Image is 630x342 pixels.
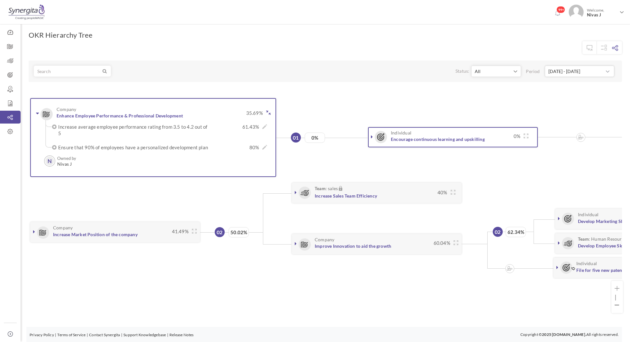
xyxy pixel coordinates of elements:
span: 60.04% [430,240,450,246]
span: Company [315,237,334,242]
label: Ensure that 90% of employees have a personalized development plan [58,144,211,151]
span: All [475,68,513,75]
li: | [87,332,88,338]
a: Increase Sales Team Efficiency [315,193,377,199]
img: Photo [569,5,584,20]
a: Edit [262,124,267,130]
a: Increase Market Position of the company [53,232,138,237]
a: N [45,156,55,166]
span: Nivas J [57,162,76,167]
span: Nivas J [587,13,617,17]
a: Develop Marketing Skills [578,218,630,224]
span: : sales [315,186,343,192]
span: 41.49% [169,228,189,235]
a: Edit [262,144,267,151]
a: Improve Innovation to aid the growth [315,243,391,249]
a: Contact Synergita [89,332,120,337]
span: 0% [305,133,325,143]
span: 0% [510,133,520,139]
span: 99+ [556,6,565,13]
a: Encourage continuous learning and upskilling [391,136,485,142]
label: Status: [455,68,469,74]
span: 40% [434,189,447,196]
span: Individual [576,261,597,266]
span: 02 [495,229,500,235]
a: Support Knowledgebase [123,332,166,337]
a: Release Notes [169,332,194,337]
span: 80% [211,144,259,151]
b: Team [578,236,589,242]
li: | [55,332,56,338]
img: Logo [7,4,46,20]
label: Increase average employee performance rating from 3.5 to 4.2 out of 5 [58,124,211,136]
a: Terms of Service [57,332,85,337]
li: | [615,294,619,300]
input: Search [34,66,102,76]
a: 02 [493,227,503,237]
img: Cascading image [578,135,584,139]
span: Welcome, [584,5,619,21]
a: Privacy Policy [30,332,54,337]
span: Individual [391,130,411,135]
a: Notifications [553,8,563,19]
span: Period [526,68,544,75]
a: 01 [291,133,301,143]
span: 01 [293,134,299,141]
a: Photo Welcome,Nivas J [566,2,627,21]
a: Enhance Employee Performance & Professional Development [57,113,183,118]
span: 62.34% [506,227,526,237]
p: Copyright © All rights reserved. [520,331,619,338]
a: 02 [215,227,225,237]
b: Team [315,186,326,191]
span: 02 [217,229,222,236]
span: : Human Resources [578,236,628,241]
span: 50.02% [229,227,249,237]
span: Individual [578,212,598,217]
li: | [167,332,168,338]
img: Cascading image [507,266,513,271]
b: 2025 [DOMAIN_NAME]. [542,332,586,337]
li: | [121,332,122,338]
span: 35.69% [243,110,263,116]
b: Owned by [57,156,76,161]
span: Company [57,107,76,112]
h1: OKR Hierarchy Tree [29,31,93,40]
span: 61.43% [211,124,259,130]
span: Company [53,225,73,230]
button: All [471,66,521,77]
a: File for five new patents. [576,267,627,273]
